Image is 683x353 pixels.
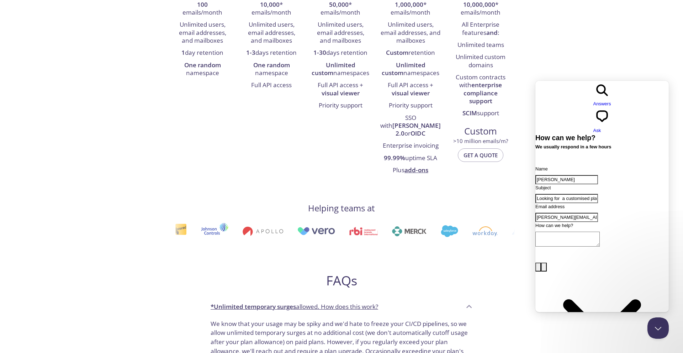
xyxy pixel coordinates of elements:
strong: OIDC [411,129,425,137]
strong: 100 [197,0,208,9]
li: Unlimited custom domains [451,51,510,72]
strong: 10,000,000 [463,0,495,9]
strong: 1-3 [246,48,255,57]
strong: One random [253,61,290,69]
li: Unlimited teams [451,39,510,51]
li: Priority support [311,100,370,112]
iframe: Help Scout Beacon - Live Chat, Contact Form, and Knowledge Base [535,81,669,312]
li: Unlimited users, email addresses, and mailboxes [380,19,441,47]
strong: visual viewer [392,89,430,97]
li: day retention [173,47,232,59]
img: johnsoncontrols [201,223,228,240]
li: Priority support [380,100,441,112]
strong: 99.99% [384,154,405,162]
strong: 10,000 [260,0,280,9]
strong: *Unlimited temporary surges [211,302,296,311]
li: Unlimited users, email addresses, and mailboxes [311,19,370,47]
img: apollo [242,226,283,236]
li: support [451,107,510,120]
li: namespace [173,59,232,80]
li: Plus [380,164,441,176]
h2: FAQs [205,273,478,289]
li: Custom contracts with [451,72,510,107]
strong: Unlimited custom [312,61,355,77]
li: Unlimited users, email addresses, and mailboxes [242,19,301,47]
span: > 10 million emails/m? [453,137,508,144]
li: All Enterprise features : [451,19,510,39]
li: SSO with or [380,112,441,140]
li: Full API access + [380,79,441,100]
li: Enterprise invoicing [380,140,441,152]
img: workday [472,226,497,236]
img: vero [297,227,335,235]
li: Full API access + [311,79,370,100]
strong: and [486,28,498,37]
iframe: Help Scout Beacon - Close [647,317,669,339]
p: allowed. How does this work? [211,302,378,311]
li: retention [380,47,441,59]
span: Get a quote [464,151,498,160]
strong: 50,000 [329,0,349,9]
li: Full API access [242,79,301,91]
a: add-ons [404,166,428,174]
strong: [PERSON_NAME] 2.0 [392,121,441,137]
strong: visual viewer [322,89,360,97]
button: Get a quote [458,148,503,162]
span: Custom [452,125,509,137]
li: namespace [242,59,301,80]
li: namespaces [311,59,370,80]
strong: Custom [386,48,408,57]
strong: 1,000,000 [395,0,423,9]
img: salesforce [440,225,457,237]
img: merck [392,226,426,236]
li: days retention [242,47,301,59]
img: rbi [349,227,378,235]
div: *Unlimited temporary surgesallowed. How does this work? [205,297,478,316]
strong: SCIM [462,109,477,117]
li: days retention [311,47,370,59]
img: interac [175,223,186,239]
strong: enterprise compliance support [464,81,502,105]
h4: Helping teams at [308,202,375,214]
strong: One random [184,61,221,69]
li: uptime SLA [380,152,441,164]
strong: 1 [181,48,185,57]
strong: Unlimited custom [382,61,425,77]
li: Unlimited users, email addresses, and mailboxes [173,19,232,47]
strong: 1-30 [313,48,326,57]
li: namespaces [380,59,441,80]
